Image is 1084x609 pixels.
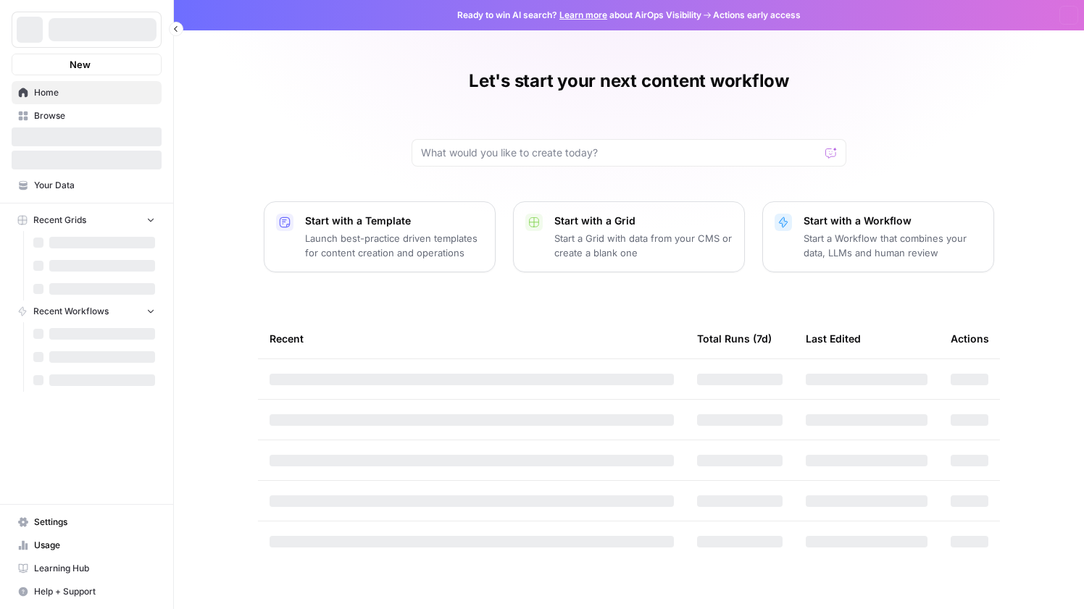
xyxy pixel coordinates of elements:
[33,305,109,318] span: Recent Workflows
[305,231,483,260] p: Launch best-practice driven templates for content creation and operations
[762,201,994,272] button: Start with a WorkflowStart a Workflow that combines your data, LLMs and human review
[697,319,772,358] div: Total Runs (7d)
[469,70,789,93] h1: Let's start your next content workflow
[34,539,155,552] span: Usage
[554,231,733,260] p: Start a Grid with data from your CMS or create a blank one
[804,214,982,228] p: Start with a Workflow
[12,54,162,75] button: New
[34,109,155,122] span: Browse
[12,174,162,197] a: Your Data
[12,209,162,231] button: Recent Grids
[713,9,801,22] span: Actions early access
[951,319,989,358] div: Actions
[70,57,91,72] span: New
[305,214,483,228] p: Start with a Template
[559,9,607,20] a: Learn more
[12,557,162,580] a: Learning Hub
[554,214,733,228] p: Start with a Grid
[12,81,162,104] a: Home
[12,534,162,557] a: Usage
[804,231,982,260] p: Start a Workflow that combines your data, LLMs and human review
[12,580,162,603] button: Help + Support
[12,301,162,322] button: Recent Workflows
[457,9,701,22] span: Ready to win AI search? about AirOps Visibility
[34,562,155,575] span: Learning Hub
[34,179,155,192] span: Your Data
[270,319,674,358] div: Recent
[12,511,162,534] a: Settings
[806,319,861,358] div: Last Edited
[34,86,155,99] span: Home
[33,214,86,227] span: Recent Grids
[34,585,155,598] span: Help + Support
[34,516,155,529] span: Settings
[264,201,496,272] button: Start with a TemplateLaunch best-practice driven templates for content creation and operations
[421,146,820,160] input: What would you like to create today?
[12,104,162,127] a: Browse
[513,201,745,272] button: Start with a GridStart a Grid with data from your CMS or create a blank one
